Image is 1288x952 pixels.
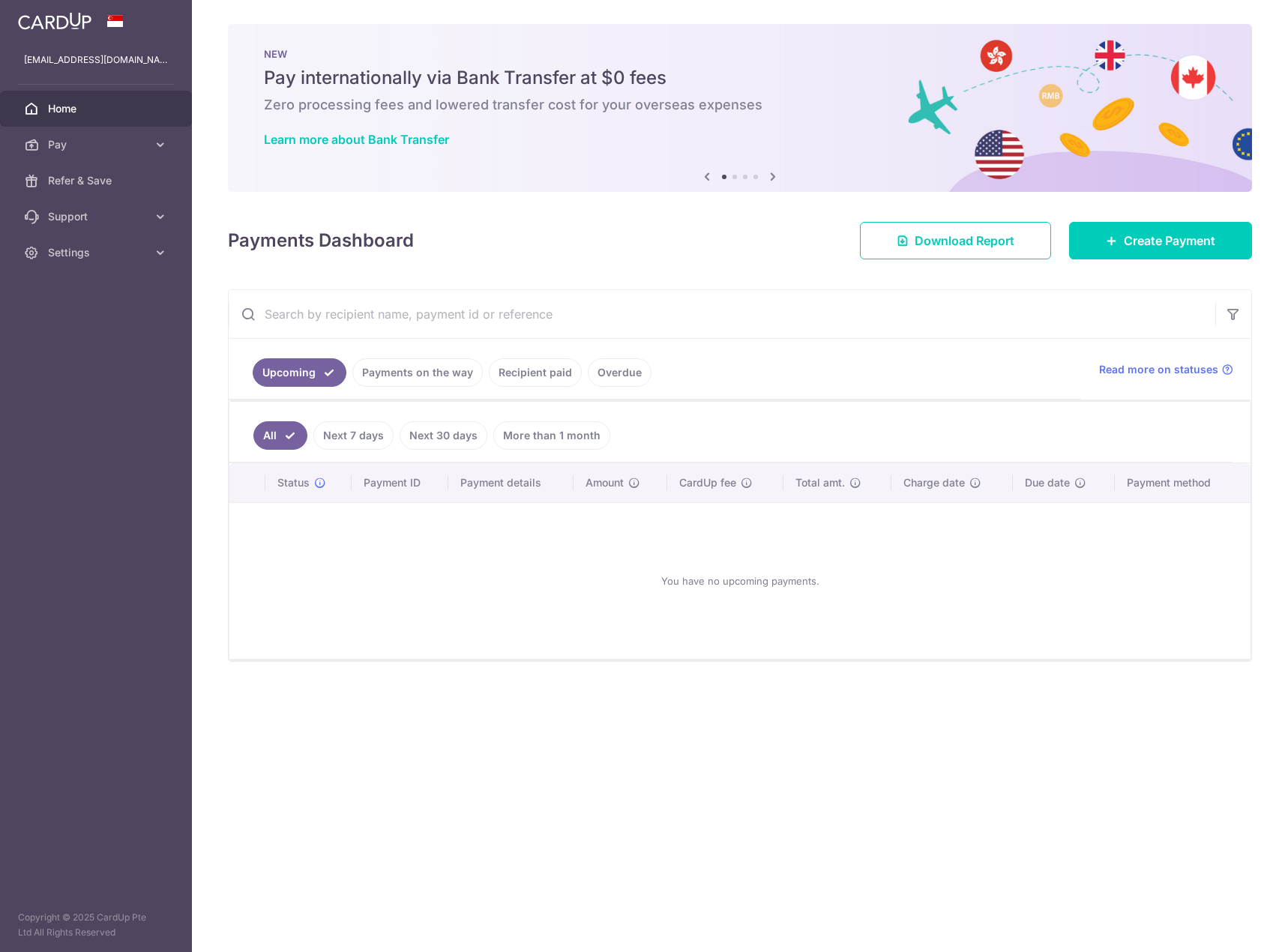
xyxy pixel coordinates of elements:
a: Recipient paid [489,358,582,387]
th: Payment details [448,463,574,502]
span: Status [277,475,310,490]
img: Bank transfer banner [228,24,1252,192]
a: More than 1 month [493,421,610,450]
span: Amount [586,475,624,490]
h6: Zero processing fees and lowered transfer cost for your overseas expenses [264,96,1216,114]
span: Support [48,209,147,224]
p: NEW [264,48,1216,60]
img: CardUp [18,12,91,30]
a: Download Report [860,222,1051,259]
span: Charge date [903,475,965,490]
a: Upcoming [253,358,346,387]
a: Overdue [588,358,651,387]
th: Payment ID [352,463,448,502]
h4: Payments Dashboard [228,227,414,254]
div: You have no upcoming payments. [247,515,1233,647]
a: Learn more about Bank Transfer [264,132,449,147]
span: Download Report [915,232,1014,250]
a: Payments on the way [352,358,483,387]
th: Payment method [1115,463,1251,502]
span: Settings [48,245,147,260]
h5: Pay internationally via Bank Transfer at $0 fees [264,66,1216,90]
span: Due date [1025,475,1070,490]
a: Create Payment [1069,222,1252,259]
a: Next 7 days [313,421,394,450]
input: Search by recipient name, payment id or reference [229,290,1215,338]
span: Read more on statuses [1099,362,1218,377]
span: Create Payment [1124,232,1215,250]
a: Read more on statuses [1099,362,1233,377]
p: [EMAIL_ADDRESS][DOMAIN_NAME] [24,52,168,67]
span: Pay [48,137,147,152]
span: CardUp fee [679,475,736,490]
span: Refer & Save [48,173,147,188]
span: Home [48,101,147,116]
span: Total amt. [795,475,845,490]
a: Next 30 days [400,421,487,450]
a: All [253,421,307,450]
